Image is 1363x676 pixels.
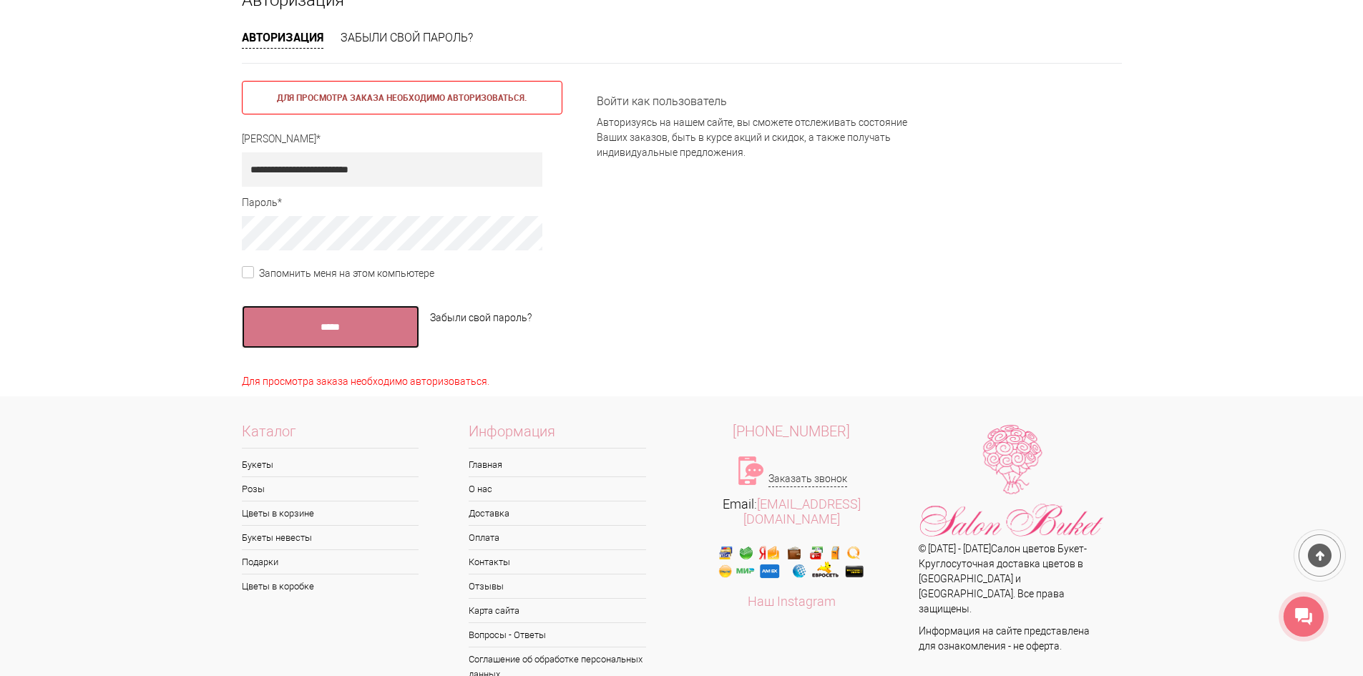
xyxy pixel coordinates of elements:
[919,625,1090,652] span: Информация на сайте представлена для ознакомления - не оферта.
[682,424,902,439] a: [PHONE_NUMBER]
[242,550,419,574] a: Подарки
[242,501,419,525] a: Цветы в корзине
[743,496,861,526] a: [EMAIL_ADDRESS][DOMAIN_NAME]
[469,424,646,449] span: Информация
[242,376,489,387] font: Для просмотра заказа необходимо авторизоваться.
[597,115,919,160] p: Авторизуясь на нашем сайте, вы сможете отслеживать состояние Ваших заказов, быть в курсе акций и ...
[242,477,419,501] a: Розы
[991,543,1084,554] a: Салон цветов Букет
[242,424,419,449] span: Каталог
[768,471,847,487] a: Заказать звонок
[469,453,646,476] a: Главная
[469,526,646,549] a: Оплата
[469,599,646,622] a: Карта сайта
[430,310,532,325] a: Забыли свой пароль?
[597,95,919,108] h3: Войти как пользователь
[242,574,419,598] a: Цветы в коробке
[341,31,473,44] a: Забыли свой пароль?
[469,501,646,525] a: Доставка
[469,623,646,647] a: Вопросы - Ответы
[919,424,1105,542] img: Цветы Нижний Новгород
[748,594,836,609] a: Наш Instagram
[242,195,562,210] div: Пароль*
[242,453,419,476] a: Букеты
[919,543,1087,614] span: © [DATE] - [DATE] - Круглосуточная доставка цветов в [GEOGRAPHIC_DATA] и [GEOGRAPHIC_DATA]. Все п...
[242,81,562,114] div: Для просмотра заказа необходимо авторизоваться.
[242,29,323,49] a: Авторизация
[469,574,646,598] a: Отзывы
[682,496,902,526] div: Email:
[242,266,434,281] label: Запомнить меня на этом компьютере
[733,423,850,440] span: [PHONE_NUMBER]
[469,550,646,574] a: Контакты
[242,132,562,147] div: [PERSON_NAME]*
[469,477,646,501] a: О нас
[242,526,419,549] a: Букеты невесты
